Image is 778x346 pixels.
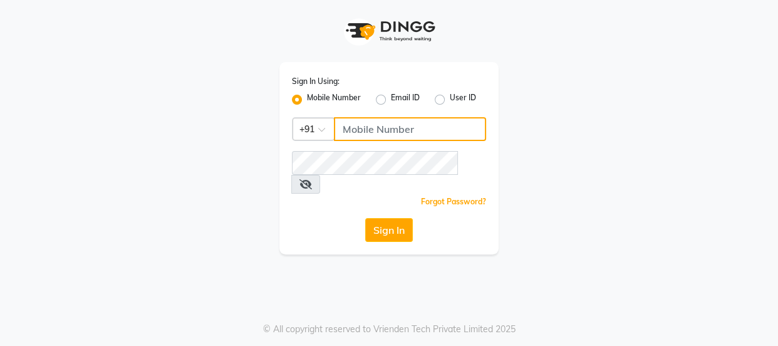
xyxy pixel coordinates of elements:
[307,92,361,107] label: Mobile Number
[334,117,486,141] input: Username
[391,92,420,107] label: Email ID
[365,218,413,242] button: Sign In
[450,92,476,107] label: User ID
[339,13,439,50] img: logo1.svg
[292,151,458,175] input: Username
[421,197,486,206] a: Forgot Password?
[292,76,340,87] label: Sign In Using:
